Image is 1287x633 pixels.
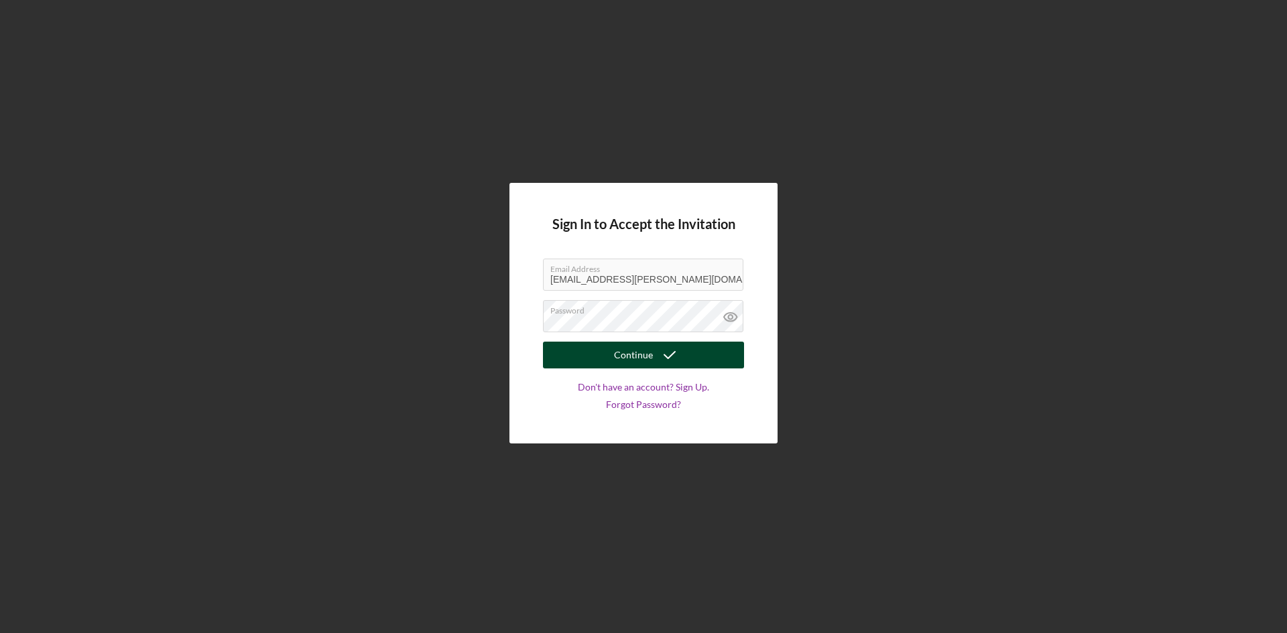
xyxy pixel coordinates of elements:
[550,259,743,274] label: Email Address
[543,342,744,368] button: Continue
[614,342,653,368] div: Continue
[550,301,743,315] label: Password
[552,216,735,232] h4: Sign In to Accept the Invitation
[578,382,709,393] a: Don't have an account? Sign Up.
[606,399,681,410] a: Forgot Password?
